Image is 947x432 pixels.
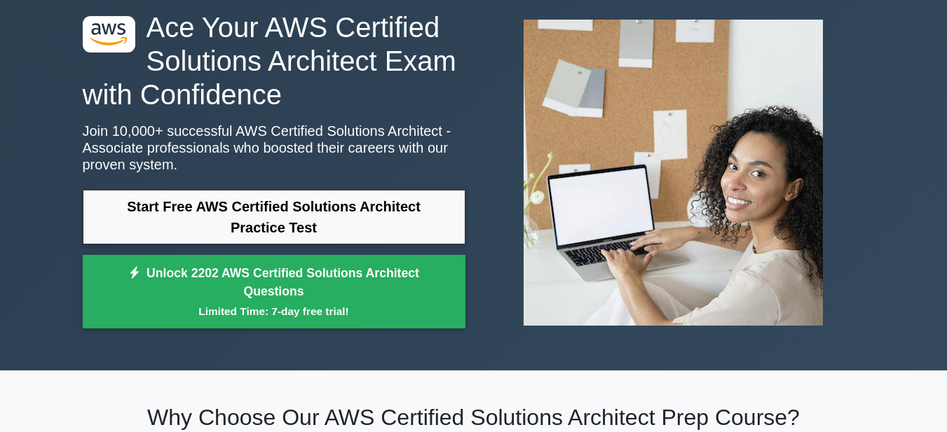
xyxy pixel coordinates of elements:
[100,303,448,319] small: Limited Time: 7-day free trial!
[83,255,465,329] a: Unlock 2202 AWS Certified Solutions Architect QuestionsLimited Time: 7-day free trial!
[83,404,865,431] h2: Why Choose Our AWS Certified Solutions Architect Prep Course?
[83,11,465,111] h1: Ace Your AWS Certified Solutions Architect Exam with Confidence
[83,190,465,244] a: Start Free AWS Certified Solutions Architect Practice Test
[83,123,465,173] p: Join 10,000+ successful AWS Certified Solutions Architect - Associate professionals who boosted t...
